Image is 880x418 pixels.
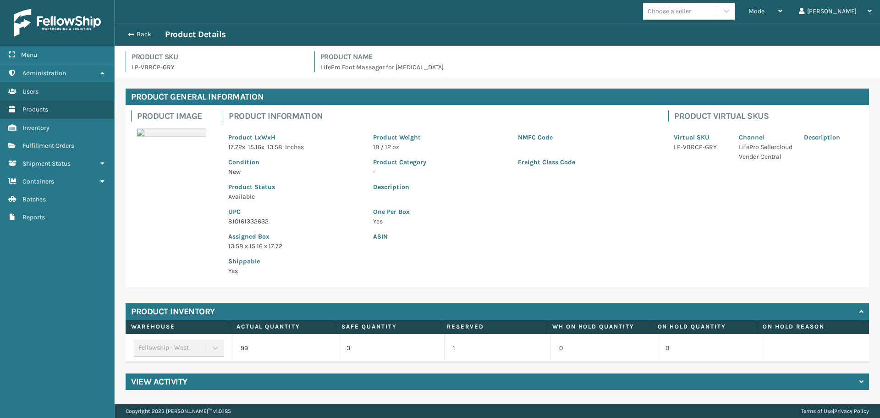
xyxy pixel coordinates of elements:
p: NMFC Code [518,133,652,142]
span: Containers [22,178,54,185]
h3: Product Details [165,29,226,40]
a: Privacy Policy [834,408,869,414]
label: WH On hold quantity [552,323,646,331]
span: Fulfillment Orders [22,142,74,150]
img: 51104088640_40f294f443_o-scaled-700x700.jpg [137,128,206,137]
td: 0 [657,334,763,362]
h4: Product Image [137,111,212,122]
span: Inches [285,143,304,151]
p: LifePro Foot Massager for [MEDICAL_DATA] [320,62,869,72]
h4: Product Inventory [131,306,215,317]
h4: Product Information [229,111,657,122]
span: Users [22,88,38,95]
p: LifePro Sellercloud Vendor Central [739,142,793,162]
a: Terms of Use [801,408,833,414]
p: Product Weight [373,133,507,142]
p: Product Category [373,157,507,167]
p: 13.58 x 15.16 x 17.72 [228,241,362,251]
p: LP-VBRCP-GRY [674,142,728,152]
p: - [373,167,507,177]
label: On Hold Reason [763,323,857,331]
span: Products [22,106,48,113]
h4: Product SKU [132,51,303,62]
p: ASIN [373,232,652,241]
p: Product Status [228,182,362,192]
div: Choose a seller [648,6,691,16]
label: Safe Quantity [341,323,435,331]
p: LP-VBRCP-GRY [132,62,303,72]
p: Freight Class Code [518,157,652,167]
button: Back [123,30,165,39]
p: Product LxWxH [228,133,362,142]
label: On Hold Quantity [658,323,752,331]
p: Virtual SKU [674,133,728,142]
p: Channel [739,133,793,142]
p: Assigned Box [228,232,362,241]
h4: Product Virtual SKUs [674,111,863,122]
span: 17.72 x [228,143,245,151]
p: UPC [228,207,362,217]
p: New [228,167,362,177]
label: Warehouse [131,323,225,331]
p: Shippable [228,256,362,266]
span: Mode [748,7,764,15]
p: Copyright 2023 [PERSON_NAME]™ v 1.0.185 [126,404,231,418]
h4: Product General Information [126,89,869,105]
img: logo [14,9,101,37]
p: Condition [228,157,362,167]
span: Inventory [22,124,49,132]
p: Description [373,182,652,192]
p: One Per Box [373,207,652,217]
span: Shipment Status [22,160,71,167]
p: Available [228,192,362,201]
h4: View Activity [131,376,187,387]
span: 15.16 x [248,143,264,151]
p: Yes [228,266,362,276]
h4: Product Name [320,51,869,62]
span: Menu [21,51,37,59]
label: Actual Quantity [236,323,330,331]
p: Description [804,133,858,142]
span: Batches [22,195,46,203]
p: 1 [453,344,542,353]
label: Reserved [447,323,541,331]
td: 99 [232,334,338,362]
div: | [801,404,869,418]
span: 18 / 12 oz [373,143,399,151]
span: Administration [22,69,66,77]
p: Yes [373,217,652,226]
p: 810161332632 [228,217,362,226]
span: Reports [22,213,45,221]
td: 0 [550,334,657,362]
span: 13.58 [267,143,282,151]
td: 3 [338,334,444,362]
